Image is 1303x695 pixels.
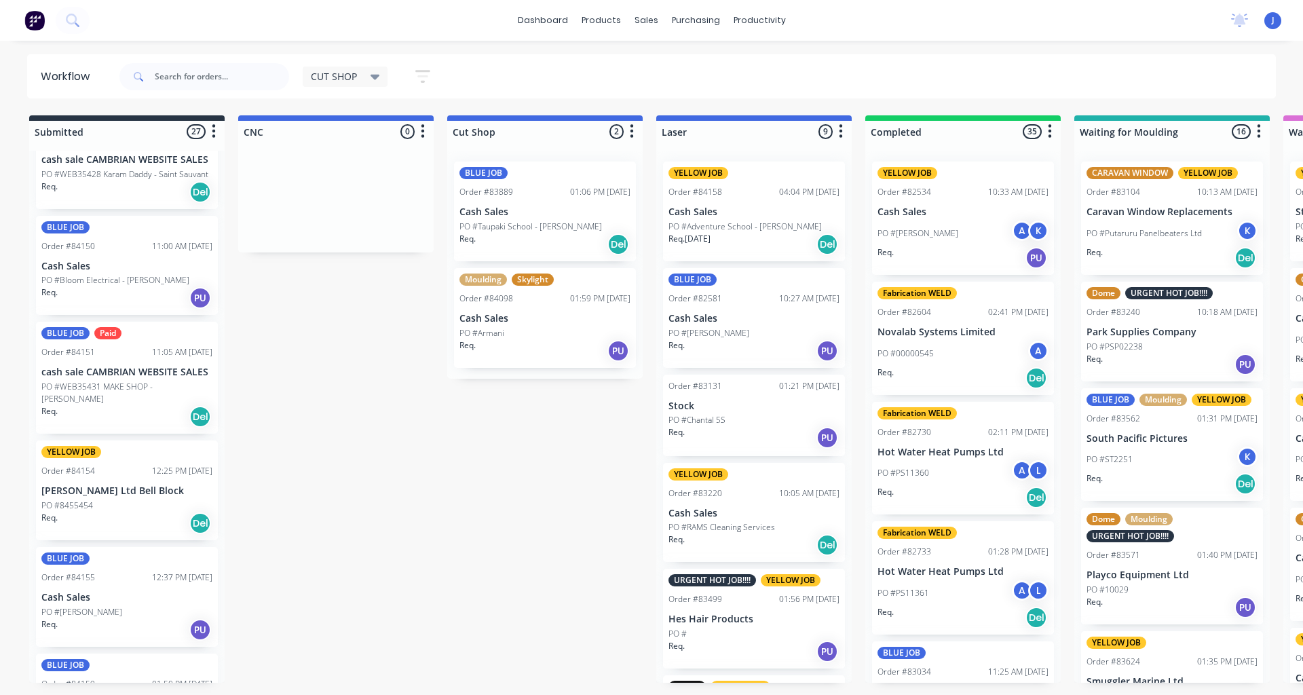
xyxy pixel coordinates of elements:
[1025,607,1047,628] div: Del
[1234,354,1256,375] div: PU
[41,465,95,477] div: Order #84154
[668,186,722,198] div: Order #84158
[1237,447,1258,467] div: K
[570,186,630,198] div: 01:06 PM [DATE]
[816,233,838,255] div: Del
[189,619,211,641] div: PU
[877,666,931,678] div: Order #83034
[1087,676,1258,688] p: Smuggler Marine Ltd
[1087,353,1103,365] p: Req.
[41,618,58,631] p: Req.
[988,186,1049,198] div: 10:33 AM [DATE]
[1087,167,1173,179] div: CARAVAN WINDOW
[155,63,289,90] input: Search for orders...
[1025,487,1047,508] div: Del
[1087,549,1140,561] div: Order #83571
[41,240,95,252] div: Order #84150
[1087,287,1120,299] div: Dome
[668,339,685,352] p: Req.
[877,246,894,259] p: Req.
[877,647,926,659] div: BLUE JOB
[41,592,212,603] p: Cash Sales
[41,367,212,378] p: cash sale CAMBRIAN WEBSITE SALES
[1028,221,1049,241] div: K
[41,381,212,405] p: PO #WEB35431 MAKE SHOP - [PERSON_NAME]
[454,162,636,261] div: BLUE JOBOrder #8388901:06 PM [DATE]Cash SalesPO #Taupaki School - [PERSON_NAME]Req.Del
[459,233,476,245] p: Req.
[816,427,838,449] div: PU
[877,407,957,419] div: Fabrication WELD
[668,206,839,218] p: Cash Sales
[41,678,95,690] div: Order #84159
[36,547,218,647] div: BLUE JOBOrder #8415512:37 PM [DATE]Cash SalesPO #[PERSON_NAME]Req.PU
[668,426,685,438] p: Req.
[877,587,929,599] p: PO #PS11361
[1139,394,1187,406] div: Moulding
[877,527,957,539] div: Fabrication WELD
[1087,394,1135,406] div: BLUE JOB
[41,154,212,166] p: cash sale CAMBRIAN WEBSITE SALES
[1192,394,1251,406] div: YELLOW JOB
[877,447,1049,458] p: Hot Water Heat Pumps Ltd
[668,593,722,605] div: Order #83499
[668,414,725,426] p: PO #Chantal 5S
[152,571,212,584] div: 12:37 PM [DATE]
[189,406,211,428] div: Del
[877,347,934,360] p: PO #00000545
[607,233,629,255] div: Del
[24,10,45,31] img: Factory
[1234,247,1256,269] div: Del
[1197,306,1258,318] div: 10:18 AM [DATE]
[459,206,630,218] p: Cash Sales
[1087,206,1258,218] p: Caravan Window Replacements
[668,293,722,305] div: Order #82581
[1087,569,1258,581] p: Playco Equipment Ltd
[1087,584,1129,596] p: PO #10029
[668,233,711,245] p: Req. [DATE]
[761,574,820,586] div: YELLOW JOB
[877,306,931,318] div: Order #82604
[1087,596,1103,608] p: Req.
[459,221,602,233] p: PO #Taupaki School - [PERSON_NAME]
[189,287,211,309] div: PU
[41,500,93,512] p: PO #8455454
[459,313,630,324] p: Cash Sales
[988,666,1049,678] div: 11:25 AM [DATE]
[628,10,665,31] div: sales
[668,327,749,339] p: PO #[PERSON_NAME]
[663,463,845,563] div: YELLOW JOBOrder #8322010:05 AM [DATE]Cash SalesPO #RAMS Cleaning ServicesReq.Del
[1087,656,1140,668] div: Order #83624
[41,659,90,671] div: BLUE JOB
[668,167,728,179] div: YELLOW JOB
[988,306,1049,318] div: 02:41 PM [DATE]
[41,181,58,193] p: Req.
[459,274,507,286] div: Moulding
[1087,186,1140,198] div: Order #83104
[727,10,793,31] div: productivity
[41,552,90,565] div: BLUE JOB
[668,313,839,324] p: Cash Sales
[1025,247,1047,269] div: PU
[41,274,189,286] p: PO #Bloom Electrical - [PERSON_NAME]
[668,400,839,412] p: Stock
[668,380,722,392] div: Order #83131
[1237,221,1258,241] div: K
[1234,597,1256,618] div: PU
[663,375,845,456] div: Order #8313101:21 PM [DATE]StockPO #Chantal 5SReq.PU
[779,487,839,500] div: 10:05 AM [DATE]
[1087,453,1133,466] p: PO #ST2251
[779,293,839,305] div: 10:27 AM [DATE]
[1197,413,1258,425] div: 01:31 PM [DATE]
[36,109,218,209] div: cash sale CAMBRIAN WEBSITE SALESPO #WEB35428 Karam Daddy - Saint SauvantReq.Del
[1081,508,1263,624] div: DomeMouldingURGENT HOT JOB!!!!Order #8357101:40 PM [DATE]Playco Equipment LtdPO #10029Req.PU
[1087,306,1140,318] div: Order #83240
[872,282,1054,395] div: Fabrication WELDOrder #8260402:41 PM [DATE]Novalab Systems LimitedPO #00000545AReq.Del
[816,340,838,362] div: PU
[1081,282,1263,381] div: DomeURGENT HOT JOB!!!!Order #8324010:18 AM [DATE]Park Supplies CompanyPO #PSP02238Req.PU
[1087,637,1146,649] div: YELLOW JOB
[668,274,717,286] div: BLUE JOB
[607,340,629,362] div: PU
[668,628,687,640] p: PO #
[41,485,212,497] p: [PERSON_NAME] Ltd Bell Block
[36,216,218,316] div: BLUE JOBOrder #8415011:00 AM [DATE]Cash SalesPO #Bloom Electrical - [PERSON_NAME]Req.PU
